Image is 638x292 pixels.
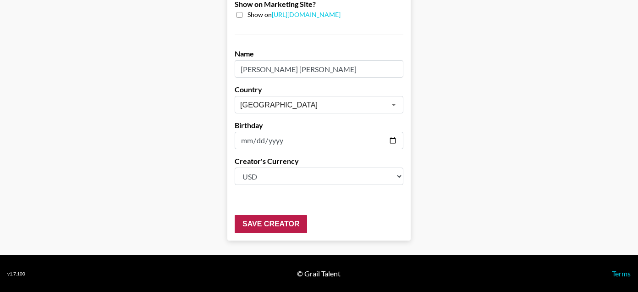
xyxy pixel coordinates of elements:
a: Terms [612,269,631,278]
label: Creator's Currency [235,157,403,166]
label: Birthday [235,121,403,130]
div: © Grail Talent [297,269,341,278]
a: [URL][DOMAIN_NAME] [272,11,341,18]
label: Name [235,49,403,58]
input: Save Creator [235,215,307,233]
div: v 1.7.100 [7,271,25,277]
button: Open [387,98,400,111]
label: Country [235,85,403,94]
span: Show on [247,11,341,19]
